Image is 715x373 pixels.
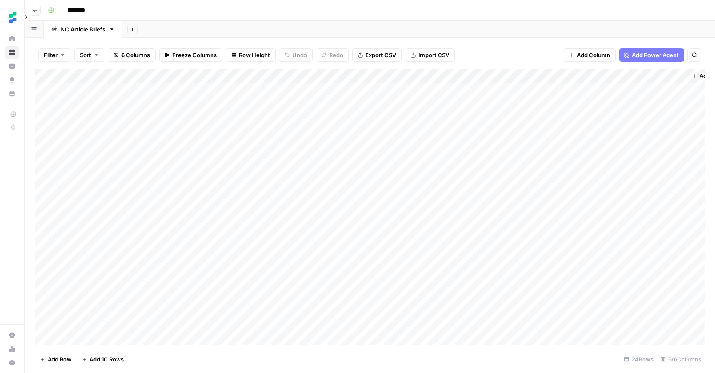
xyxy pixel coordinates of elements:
div: 6/6 Columns [657,352,705,366]
span: Add Power Agent [632,51,679,59]
span: Undo [292,51,307,59]
span: Redo [329,51,343,59]
button: Add 10 Rows [77,352,129,366]
a: Opportunities [5,73,19,87]
button: Add Row [35,352,77,366]
button: Workspace: Ten Speed [5,7,19,28]
button: Row Height [226,48,276,62]
span: Filter [44,51,58,59]
button: Export CSV [352,48,402,62]
span: Row Height [239,51,270,59]
button: Help + Support [5,356,19,370]
a: NC Article Briefs [44,21,122,38]
span: Export CSV [365,51,396,59]
a: Browse [5,46,19,59]
a: Usage [5,342,19,356]
button: Redo [316,48,349,62]
button: Add Power Agent [619,48,684,62]
button: Import CSV [405,48,455,62]
a: Home [5,32,19,46]
span: 6 Columns [121,51,150,59]
button: Freeze Columns [159,48,222,62]
span: Add Column [577,51,610,59]
div: NC Article Briefs [61,25,105,34]
div: 24 Rows [620,352,657,366]
span: Sort [80,51,91,59]
button: Add Column [564,48,616,62]
img: Ten Speed Logo [5,10,21,25]
button: 6 Columns [108,48,156,62]
span: Add Row [48,355,71,364]
a: Your Data [5,87,19,101]
span: Import CSV [418,51,449,59]
button: Undo [279,48,313,62]
a: Settings [5,328,19,342]
button: Filter [38,48,71,62]
button: Sort [74,48,104,62]
a: Insights [5,59,19,73]
span: Add 10 Rows [89,355,124,364]
span: Freeze Columns [172,51,217,59]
